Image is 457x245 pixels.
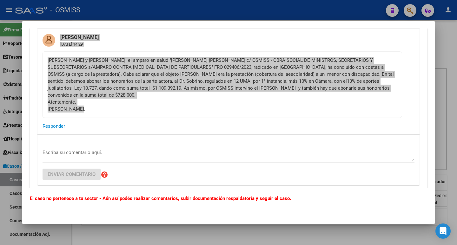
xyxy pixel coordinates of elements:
mat-card-subtitle: [DATE] 14:29 [55,42,104,46]
button: Enviar comentario [43,169,101,180]
mat-card-title: [PERSON_NAME] [55,29,104,41]
span: Enviar comentario [48,171,96,177]
mat-icon: help [101,171,108,178]
button: Responder [43,120,65,132]
b: El caso no pertenece a tu sector - Aún así podés realizar comentarios, subir documentación respal... [30,196,291,201]
div: Open Intercom Messenger [435,223,451,239]
span: Responder [43,123,65,129]
div: [PERSON_NAME] y [PERSON_NAME]: el amparo en salud "[PERSON_NAME] [PERSON_NAME] c/ OSMISS - OBRA S... [48,57,397,113]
